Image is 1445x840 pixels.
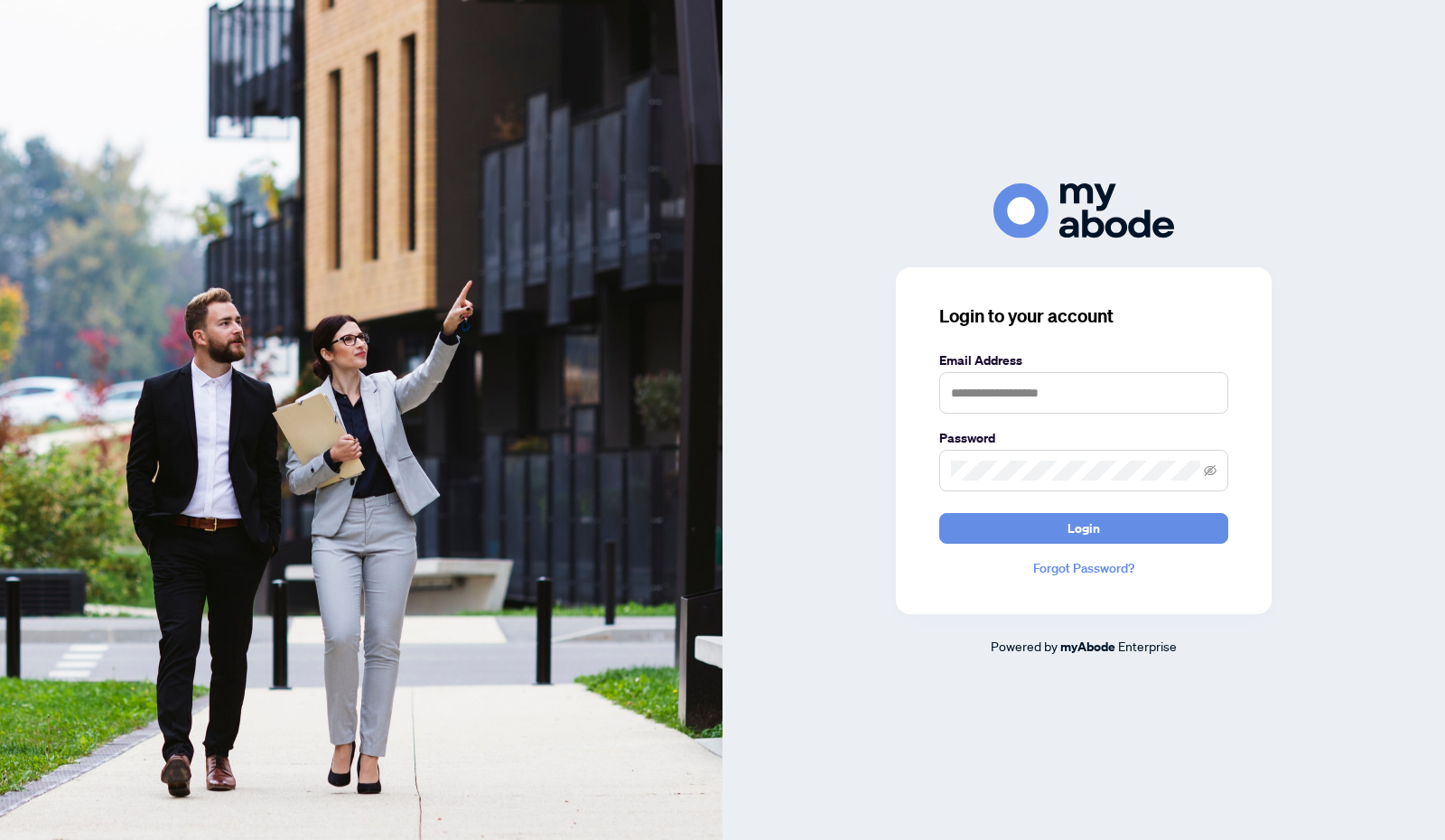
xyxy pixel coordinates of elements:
[939,513,1228,544] button: Login
[1067,514,1100,543] span: Login
[993,183,1174,238] img: ma-logo
[939,428,1228,448] label: Password
[939,558,1228,578] a: Forgot Password?
[939,350,1228,370] label: Email Address
[991,638,1058,654] span: Powered by
[1204,464,1217,477] span: eye-invisible
[1118,638,1177,654] span: Enterprise
[939,303,1228,329] h3: Login to your account
[1060,637,1115,657] a: myAbode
